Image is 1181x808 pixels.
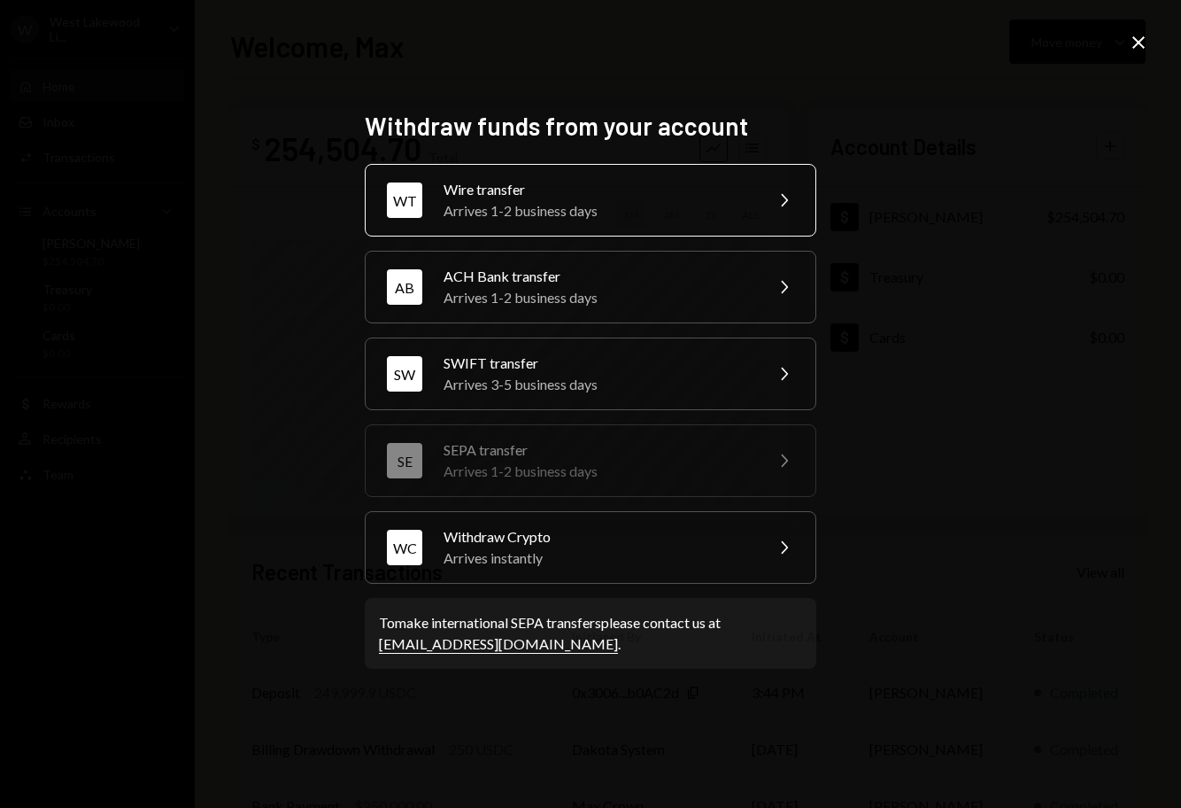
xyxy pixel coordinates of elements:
[365,424,816,497] button: SESEPA transferArrives 1-2 business days
[444,548,752,569] div: Arrives instantly
[387,183,422,218] div: WT
[444,439,752,461] div: SEPA transfer
[379,612,802,655] div: To make international SEPA transfers please contact us at .
[365,251,816,323] button: ABACH Bank transferArrives 1-2 business days
[365,109,816,144] h2: Withdraw funds from your account
[444,287,752,308] div: Arrives 1-2 business days
[444,374,752,395] div: Arrives 3-5 business days
[379,635,618,654] a: [EMAIL_ADDRESS][DOMAIN_NAME]
[365,164,816,237] button: WTWire transferArrives 1-2 business days
[444,200,752,221] div: Arrives 1-2 business days
[387,443,422,478] div: SE
[365,511,816,584] button: WCWithdraw CryptoArrives instantly
[444,266,752,287] div: ACH Bank transfer
[387,269,422,305] div: AB
[387,530,422,565] div: WC
[444,526,752,548] div: Withdraw Crypto
[365,338,816,410] button: SWSWIFT transferArrives 3-5 business days
[444,461,752,482] div: Arrives 1-2 business days
[444,353,752,374] div: SWIFT transfer
[387,356,422,392] div: SW
[444,179,752,200] div: Wire transfer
